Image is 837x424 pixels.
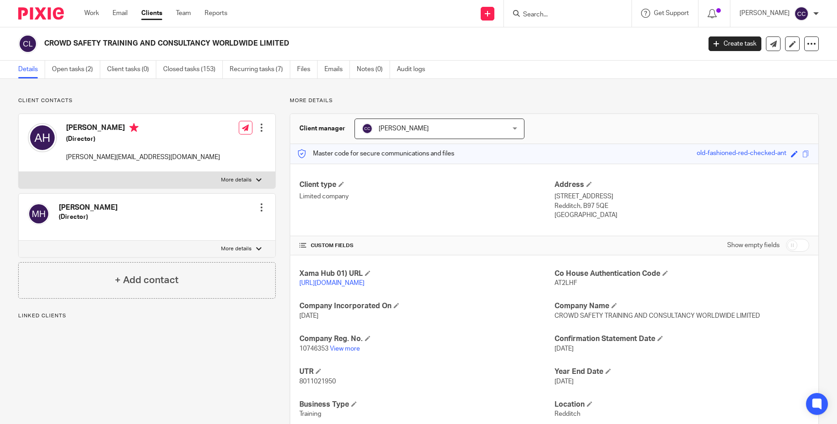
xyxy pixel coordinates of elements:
h4: Company Name [555,301,809,311]
a: [URL][DOMAIN_NAME] [299,280,365,286]
h4: Company Incorporated On [299,301,554,311]
h4: Address [555,180,809,190]
h4: Company Reg. No. [299,334,554,344]
label: Show empty fields [727,241,780,250]
div: old-fashioned-red-checked-ant [697,149,786,159]
p: More details [221,245,252,253]
h4: Business Type [299,400,554,409]
i: Primary [129,123,139,132]
a: Reports [205,9,227,18]
p: [GEOGRAPHIC_DATA] [555,211,809,220]
h4: CUSTOM FIELDS [299,242,554,249]
span: [DATE] [555,378,574,385]
h2: CROWD SAFETY TRAINING AND CONSULTANCY WORLDWIDE LIMITED [44,39,565,48]
p: More details [221,176,252,184]
a: Team [176,9,191,18]
a: View more [330,346,360,352]
span: CROWD SAFETY TRAINING AND CONSULTANCY WORLDWIDE LIMITED [555,313,760,319]
span: Redditch [555,411,580,417]
img: svg%3E [28,203,50,225]
a: Open tasks (2) [52,61,100,78]
span: 10746353 [299,346,329,352]
span: [PERSON_NAME] [379,125,429,132]
p: Linked clients [18,312,276,320]
span: AT2LHF [555,280,577,286]
p: [PERSON_NAME] [739,9,790,18]
h4: [PERSON_NAME] [66,123,220,134]
h4: Location [555,400,809,409]
a: Audit logs [397,61,432,78]
img: svg%3E [28,123,57,152]
img: Pixie [18,7,64,20]
p: [STREET_ADDRESS] [555,192,809,201]
h4: Xama Hub 01) URL [299,269,554,279]
img: svg%3E [362,123,373,134]
a: Recurring tasks (7) [230,61,290,78]
span: [DATE] [555,346,574,352]
h4: Year End Date [555,367,809,377]
a: Emails [324,61,350,78]
p: Client contacts [18,97,276,104]
span: Get Support [654,10,689,16]
h5: (Director) [66,134,220,144]
h4: Co House Authentication Code [555,269,809,279]
p: Limited company [299,192,554,201]
span: 8011021950 [299,378,336,385]
a: Details [18,61,45,78]
a: Closed tasks (153) [163,61,223,78]
a: Client tasks (0) [107,61,156,78]
a: Work [84,9,99,18]
a: Clients [141,9,162,18]
h3: Client manager [299,124,345,133]
a: Create task [709,36,761,51]
img: svg%3E [18,34,37,53]
input: Search [522,11,604,19]
span: Training [299,411,321,417]
p: Redditch, B97 5QE [555,202,809,211]
img: svg%3E [794,6,809,21]
h5: (Director) [59,212,118,222]
h4: [PERSON_NAME] [59,203,118,212]
a: Email [113,9,128,18]
span: [DATE] [299,313,318,319]
p: [PERSON_NAME][EMAIL_ADDRESS][DOMAIN_NAME] [66,153,220,162]
p: Master code for secure communications and files [297,149,454,158]
h4: Client type [299,180,554,190]
a: Files [297,61,318,78]
a: Notes (0) [357,61,390,78]
p: More details [290,97,819,104]
h4: Confirmation Statement Date [555,334,809,344]
h4: + Add contact [115,273,179,287]
h4: UTR [299,367,554,377]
